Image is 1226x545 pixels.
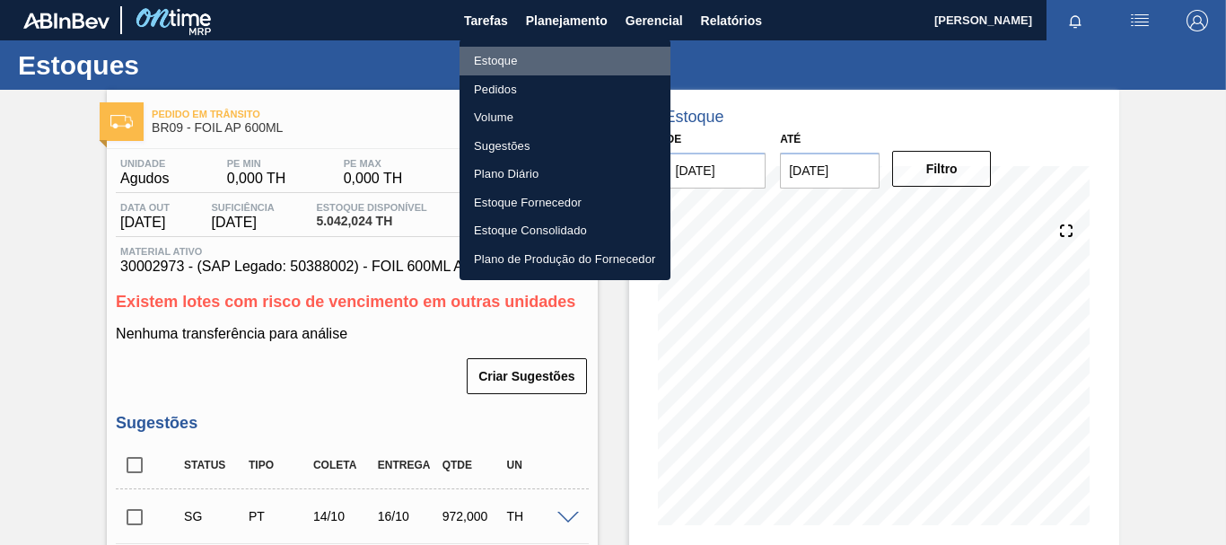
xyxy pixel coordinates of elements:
a: Estoque Consolidado [460,216,670,245]
a: Volume [460,103,670,132]
a: Pedidos [460,75,670,104]
a: Estoque Fornecedor [460,189,670,217]
a: Sugestões [460,132,670,161]
a: Plano Diário [460,160,670,189]
a: Plano de Produção do Fornecedor [460,245,670,274]
a: Estoque [460,47,670,75]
